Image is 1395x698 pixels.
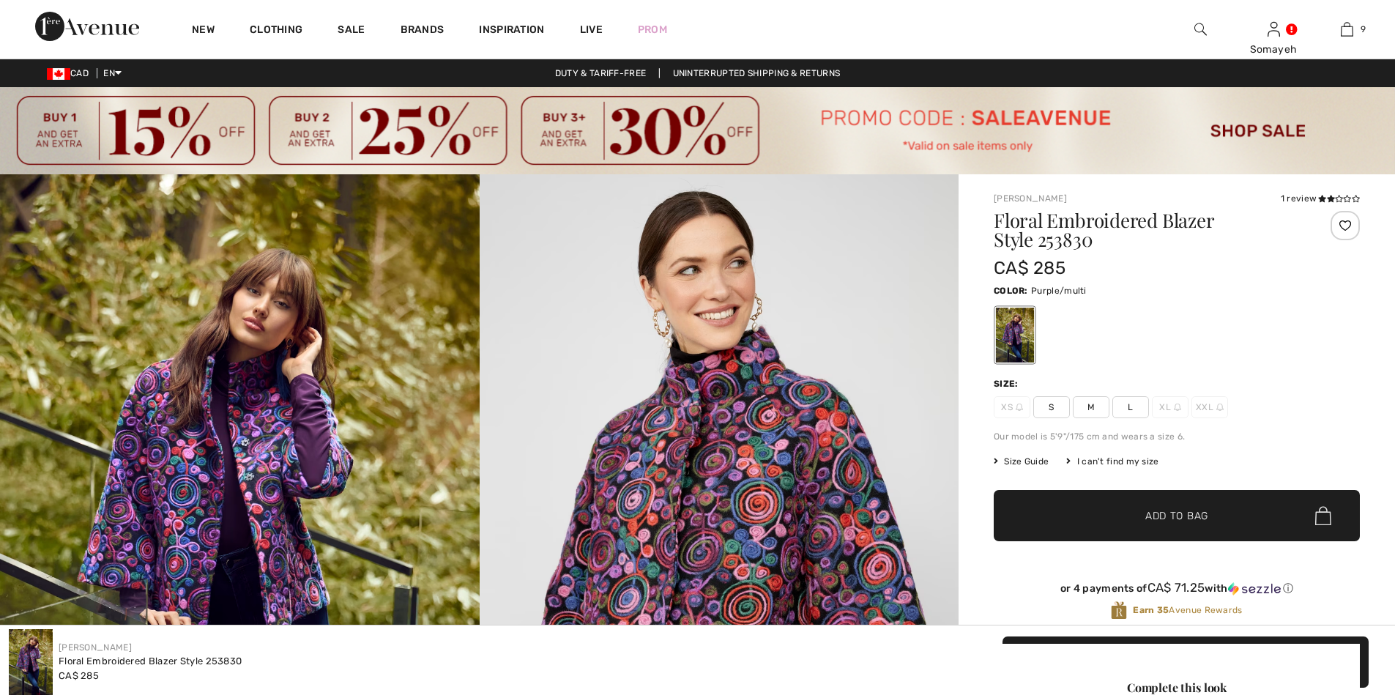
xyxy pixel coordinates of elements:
[638,22,667,37] a: Prom
[1302,588,1380,625] iframe: Opens a widget where you can chat to one of our agents
[1112,396,1149,418] span: L
[994,211,1299,249] h1: Floral Embroidered Blazer Style 253830
[1311,21,1383,38] a: 9
[994,377,1022,390] div: Size:
[35,12,139,41] img: 1ère Avenue
[1145,508,1208,524] span: Add to Bag
[1152,396,1188,418] span: XL
[580,22,603,37] a: Live
[1073,396,1109,418] span: M
[1315,506,1331,525] img: Bag.svg
[250,23,302,39] a: Clothing
[994,286,1028,296] span: Color:
[9,629,53,695] img: Floral Embroidered Blazer Style 253830
[1033,396,1070,418] span: S
[59,642,132,653] a: [PERSON_NAME]
[1031,286,1087,296] span: Purple/multi
[994,581,1360,601] div: or 4 payments ofCA$ 71.25withSezzle Click to learn more about Sezzle
[1341,21,1353,38] img: My Bag
[1016,404,1023,411] img: ring-m.svg
[59,670,99,681] span: CA$ 285
[1111,601,1127,620] img: Avenue Rewards
[1133,605,1169,615] strong: Earn 35
[1002,636,1369,688] button: Add to Bag
[1216,404,1224,411] img: ring-m.svg
[338,23,365,39] a: Sale
[59,654,242,669] div: Floral Embroidered Blazer Style 253830
[479,23,544,39] span: Inspiration
[47,68,70,80] img: Canadian Dollar
[994,430,1360,443] div: Our model is 5'9"/175 cm and wears a size 6.
[994,193,1067,204] a: [PERSON_NAME]
[994,396,1030,418] span: XS
[1147,580,1205,595] span: CA$ 71.25
[1268,21,1280,38] img: My Info
[994,581,1360,595] div: or 4 payments of with
[401,23,444,39] a: Brands
[1228,582,1281,595] img: Sezzle
[996,308,1034,363] div: Purple/multi
[1133,604,1242,617] span: Avenue Rewards
[1268,22,1280,36] a: Sign In
[1174,404,1181,411] img: ring-m.svg
[1194,21,1207,38] img: search the website
[103,68,122,78] span: EN
[47,68,94,78] span: CAD
[994,679,1360,697] div: Complete this look
[1238,42,1309,57] div: Somayeh
[192,23,215,39] a: New
[1191,396,1228,418] span: XXL
[994,455,1049,468] span: Size Guide
[994,490,1360,541] button: Add to Bag
[1281,192,1360,205] div: 1 review
[1361,23,1366,36] span: 9
[1066,455,1158,468] div: I can't find my size
[994,258,1065,278] span: CA$ 285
